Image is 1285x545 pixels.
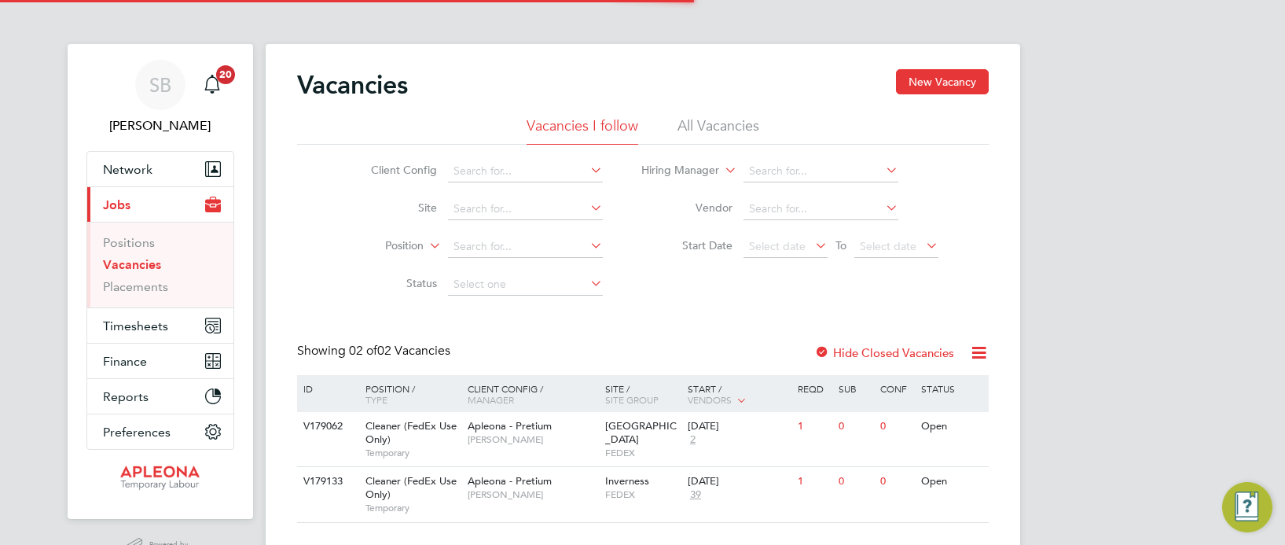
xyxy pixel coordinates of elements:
span: Suzanne Bell [86,116,234,135]
span: Inverness [605,474,649,488]
span: Preferences [103,425,171,440]
div: Reqd [794,375,835,402]
span: Cleaner (FedEx Use Only) [365,419,457,446]
span: Type [365,393,387,406]
li: All Vacancies [677,116,759,145]
span: 02 Vacancies [349,343,450,359]
input: Search for... [743,198,898,220]
div: 0 [835,412,876,441]
span: Apleona - Pretium [468,474,552,488]
li: Vacancies I follow [527,116,638,145]
span: FEDEX [605,447,680,459]
div: V179062 [299,412,354,441]
input: Search for... [448,198,603,220]
span: 20 [216,65,235,84]
h2: Vacancies [297,69,408,101]
span: 39 [688,488,703,502]
span: 02 of [349,343,377,359]
span: Vendors [688,393,732,406]
button: Reports [87,379,233,414]
div: 1 [794,412,835,441]
button: New Vacancy [896,69,989,94]
div: ID [299,375,354,402]
div: Start / [684,375,794,414]
span: SB [149,75,171,95]
div: Client Config / [464,375,601,413]
span: Select date [749,239,806,253]
span: [PERSON_NAME] [468,433,597,446]
a: 20 [196,60,228,110]
div: Sub [835,375,876,402]
label: Position [333,238,424,254]
div: Status [917,375,986,402]
div: Showing [297,343,453,359]
span: Reports [103,389,149,404]
button: Timesheets [87,308,233,343]
span: Network [103,162,152,177]
span: To [831,235,851,256]
label: Status [347,276,437,290]
div: Jobs [87,222,233,307]
div: 0 [835,467,876,496]
span: Finance [103,354,147,369]
span: Temporary [365,502,460,514]
button: Preferences [87,414,233,449]
img: apleona-logo-retina.png [120,466,200,491]
a: Vacancies [103,257,161,272]
input: Search for... [448,236,603,258]
button: Finance [87,344,233,378]
label: Hiring Manager [629,163,719,179]
div: Site / [601,375,684,413]
div: [DATE] [688,475,790,488]
input: Search for... [743,160,898,182]
span: Cleaner (FedEx Use Only) [365,474,457,501]
div: Conf [876,375,917,402]
label: Site [347,201,437,215]
div: 1 [794,467,835,496]
div: 0 [876,412,917,441]
span: Select date [860,239,916,253]
label: Hide Closed Vacancies [814,345,954,360]
div: Open [917,412,986,441]
button: Network [87,152,233,186]
div: 0 [876,467,917,496]
span: Manager [468,393,514,406]
div: Position / [354,375,464,413]
nav: Main navigation [68,44,253,519]
span: Jobs [103,197,130,212]
span: [PERSON_NAME] [468,488,597,501]
button: Engage Resource Center [1222,482,1272,532]
div: Open [917,467,986,496]
a: Positions [103,235,155,250]
input: Select one [448,274,603,296]
a: SB[PERSON_NAME] [86,60,234,135]
button: Jobs [87,187,233,222]
span: [GEOGRAPHIC_DATA] [605,419,677,446]
div: [DATE] [688,420,790,433]
label: Client Config [347,163,437,177]
span: Site Group [605,393,659,406]
span: Timesheets [103,319,168,333]
a: Go to home page [86,466,234,491]
a: Placements [103,279,168,294]
span: 2 [688,433,698,447]
label: Vendor [642,201,732,215]
span: FEDEX [605,488,680,501]
span: Temporary [365,447,460,459]
div: V179133 [299,467,354,496]
input: Search for... [448,160,603,182]
span: Apleona - Pretium [468,419,552,433]
label: Start Date [642,238,732,252]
